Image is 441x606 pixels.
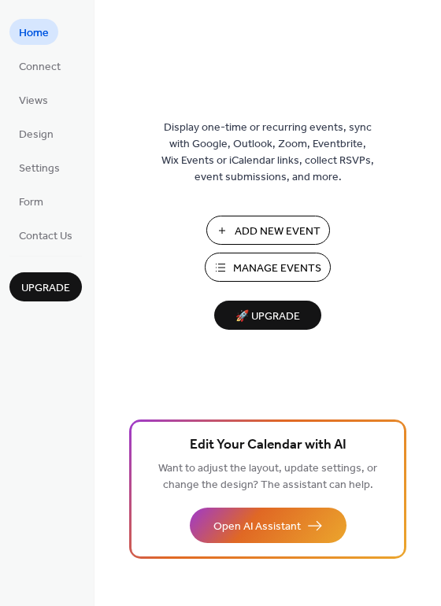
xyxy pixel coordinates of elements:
[9,272,82,301] button: Upgrade
[19,59,61,76] span: Connect
[9,19,58,45] a: Home
[9,53,70,79] a: Connect
[235,224,321,240] span: Add New Event
[206,216,330,245] button: Add New Event
[19,127,54,143] span: Design
[9,154,69,180] a: Settings
[19,194,43,211] span: Form
[21,280,70,297] span: Upgrade
[190,508,346,543] button: Open AI Assistant
[9,120,63,146] a: Design
[214,301,321,330] button: 🚀 Upgrade
[9,87,57,113] a: Views
[233,261,321,277] span: Manage Events
[19,161,60,177] span: Settings
[19,228,72,245] span: Contact Us
[19,93,48,109] span: Views
[19,25,49,42] span: Home
[213,519,301,535] span: Open AI Assistant
[158,458,377,496] span: Want to adjust the layout, update settings, or change the design? The assistant can help.
[205,253,331,282] button: Manage Events
[190,434,346,456] span: Edit Your Calendar with AI
[224,306,312,327] span: 🚀 Upgrade
[9,188,53,214] a: Form
[9,222,82,248] a: Contact Us
[161,120,374,186] span: Display one-time or recurring events, sync with Google, Outlook, Zoom, Eventbrite, Wix Events or ...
